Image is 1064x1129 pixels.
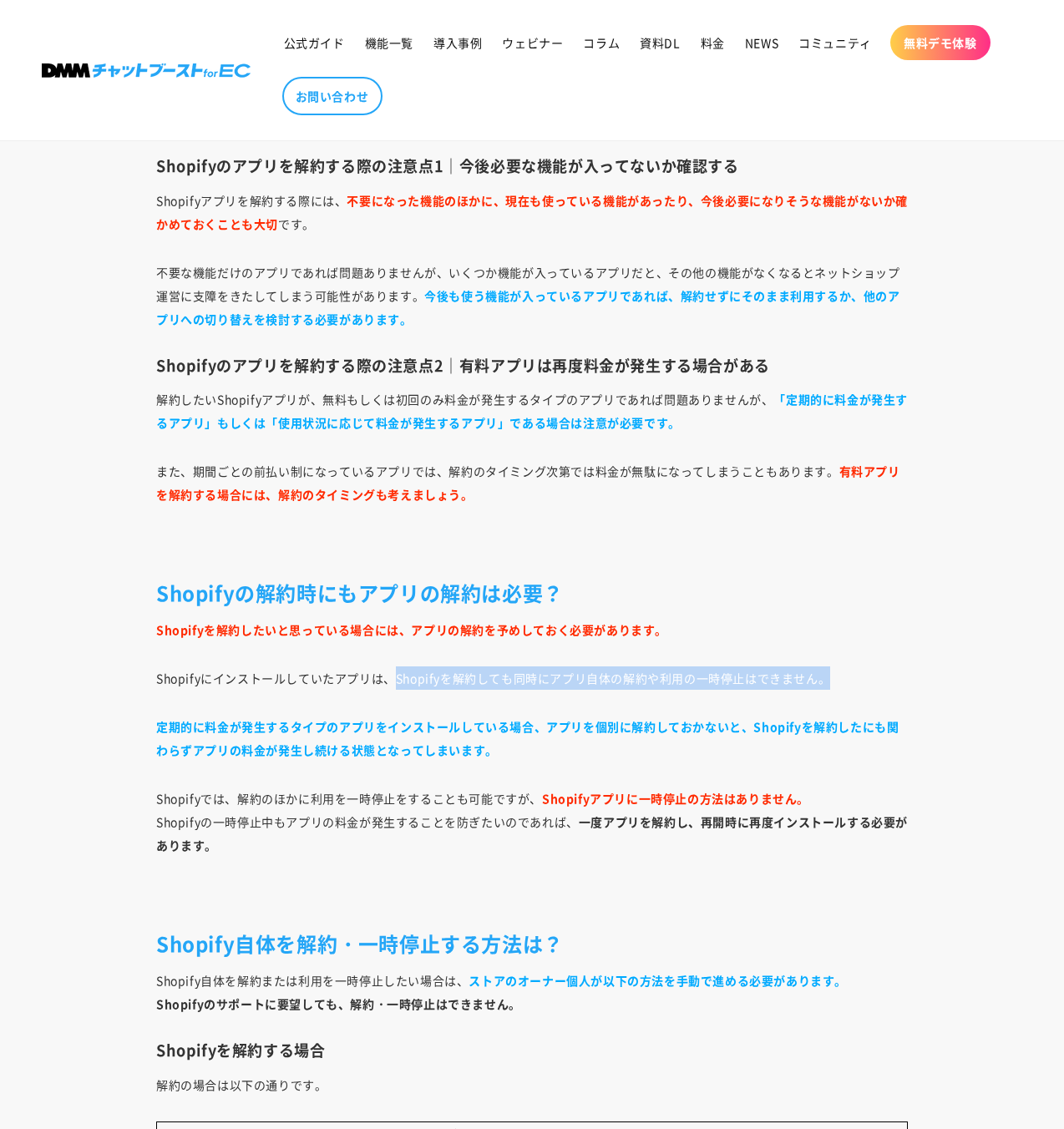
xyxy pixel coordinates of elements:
p: また、期間ごとの前払い制になっているアプリでは、解約のタイミング次第では料金が無駄になってしまうこともあります。 [156,459,908,506]
span: 無料デモ体験 [904,35,977,50]
p: Shopifyアプリを解約する際には、 です。 [156,189,908,235]
strong: 定期的に料金が発生するタイプのアプリをインストールしている場合、アプリを個別に解約しておかないと、Shopifyを解約したにも関わらずアプリの料金が発生し続ける状態となってしまいます。 [156,718,899,758]
span: 資料DL [640,35,680,50]
img: 株式会社DMM Boost [42,63,251,78]
strong: Shopifyを解約したいと思っている場合には、アプリの解約を予めしておく必要があります。 [156,621,667,638]
span: NEWS [745,35,778,50]
p: 不要な機能だけのアプリであれば問題ありませんが、いくつか機能が入っているアプリだと、その他の機能がなくなるとネットショップ運営に支障をきたしてしまう可能性があります。 [156,261,908,331]
a: NEWS [735,25,788,60]
span: お問い合わせ [296,89,369,104]
a: 料金 [691,25,735,60]
a: 機能一覧 [355,25,423,60]
a: 公式ガイド [274,25,355,60]
span: Shopifyのアプリを解約する際の注意点2｜ [156,354,459,376]
a: お問い合わせ [282,77,383,115]
h3: 有料アプリは再度料金が発生する場合がある [156,356,908,375]
span: 公式ガイド [284,35,345,50]
strong: 不要になった機能のほかに、現在も使っている機能があったり、今後必要になりそうな機能がないか確かめておくことも大切 [156,192,908,232]
a: コラム [573,25,630,60]
span: ストアのオーナー個人が以下の方法を手動で進める必要があります。 [469,972,847,989]
h2: Shopifyの解約時にもアプリの解約は必要？ [156,580,908,605]
span: コミュニティ [798,35,872,50]
span: 導入事例 [433,35,482,50]
span: 料金 [701,35,725,50]
a: コミュニティ [788,25,882,60]
strong: 「定期的に料金が発生するアプリ」もしくは「使用状況に応じて料金が発生するアプリ」である場合は注意が必要です。 [156,391,908,431]
h3: 必要な機能が入ってないか確認する [156,156,908,175]
span: 機能一覧 [365,35,413,50]
strong: 有料アプリを解約する場合には、解約のタイミングも考えましょう。 [156,463,900,503]
strong: 今後も使う機能が入っているアプリであれば、解約せずにそのまま利用するか、他のアプリへの切り替えを検討する必要があります。 [156,287,900,327]
span: Shopifyのアプリを解約する際の注意点1｜今後 [156,154,490,176]
a: ウェビナー [492,25,573,60]
p: Shopify自体を解約または利用を一時停止したい場合は、 [156,969,908,1015]
strong: Shopifyのサポートに要望しても、解約・一時停止はできません。 [156,972,847,1012]
h2: Shopify自体を解約・一時停止する方法は？ [156,930,908,956]
p: 解約したいShopifyアプリが、無料もしくは初回のみ料金が発生するタイプのアプリであれば問題ありませんが、 [156,387,908,434]
h3: Shopifyを解約する場合 [156,1040,908,1060]
a: 無料デモ体験 [890,25,991,60]
strong: Shopifyアプリに一時停止の方法はありません。 [542,790,809,807]
p: Shopifyにインストールしていたアプリは、Shopifyを解約しても同時にアプリ自体の解約や利用の一時停止はできません。 [156,666,908,690]
p: Shopifyでは、解約のほかに利用を一時停止をすることも可能ですが、 Shopifyの一時停止中もアプリの料金が発生することを防ぎたいのであれば、 [156,787,908,857]
a: 資料DL [630,25,690,60]
span: コラム [583,35,620,50]
span: ウェビナー [502,35,563,50]
p: 解約の場合は以下の通りです。 [156,1073,908,1096]
a: 導入事例 [423,25,492,60]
